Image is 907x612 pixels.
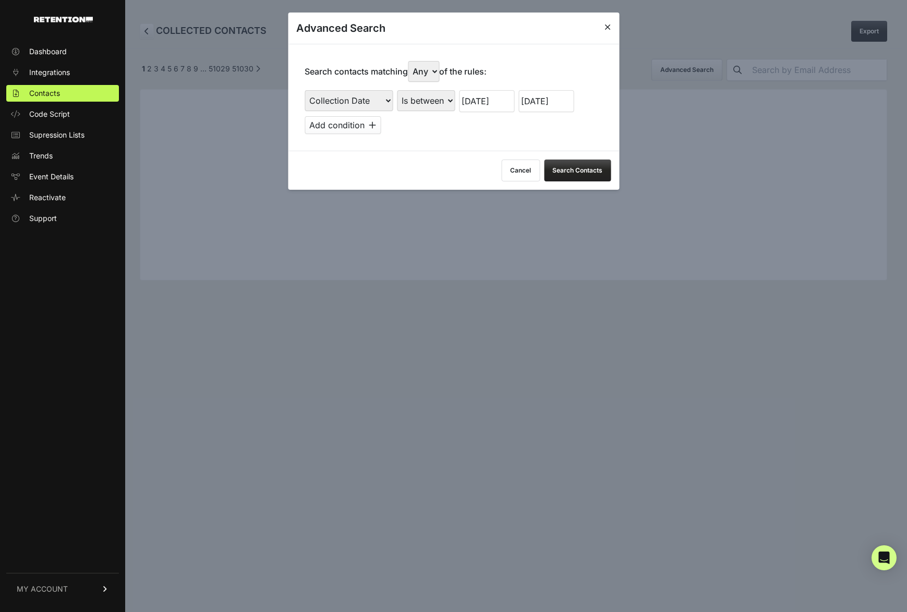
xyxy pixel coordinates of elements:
button: Add condition [305,116,381,134]
a: Supression Lists [6,127,119,143]
span: Support [29,213,57,224]
button: Search Contacts [544,160,611,181]
span: Contacts [29,88,60,99]
a: Contacts [6,85,119,102]
span: Integrations [29,67,70,78]
a: Integrations [6,64,119,81]
img: Retention.com [34,17,93,22]
span: Event Details [29,172,74,182]
button: Cancel [501,160,540,181]
a: Support [6,210,119,227]
h3: Advanced Search [296,21,385,35]
span: Code Script [29,109,70,119]
p: Search contacts matching of the rules: [305,61,487,82]
span: Trends [29,151,53,161]
div: Open Intercom Messenger [872,545,897,570]
a: Code Script [6,106,119,123]
a: Dashboard [6,43,119,60]
span: Dashboard [29,46,67,57]
a: Trends [6,148,119,164]
span: Supression Lists [29,130,84,140]
a: Event Details [6,168,119,185]
span: Reactivate [29,192,66,203]
span: MY ACCOUNT [17,584,68,594]
a: MY ACCOUNT [6,573,119,605]
a: Reactivate [6,189,119,206]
